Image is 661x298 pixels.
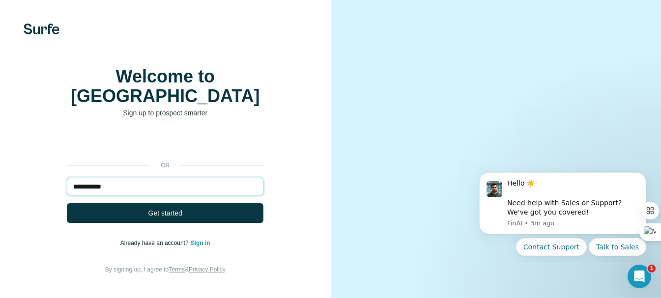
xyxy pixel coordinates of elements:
[105,266,226,273] span: By signing up, I agree to &
[169,266,185,273] a: Terms
[191,240,210,246] a: Sign in
[648,265,656,272] span: 1
[24,24,59,34] img: Surfe's logo
[67,108,263,118] p: Sign up to prospect smarter
[67,67,263,106] h1: Welcome to [GEOGRAPHIC_DATA]
[628,265,651,288] iframe: Intercom live chat
[189,266,226,273] a: Privacy Policy
[120,240,191,246] span: Already have an account?
[148,208,182,218] span: Get started
[67,203,263,223] button: Get started
[62,133,268,154] iframe: በGoogle አዝራር ይግቡ
[149,161,181,170] p: or
[464,163,661,262] iframe: Intercom notifications message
